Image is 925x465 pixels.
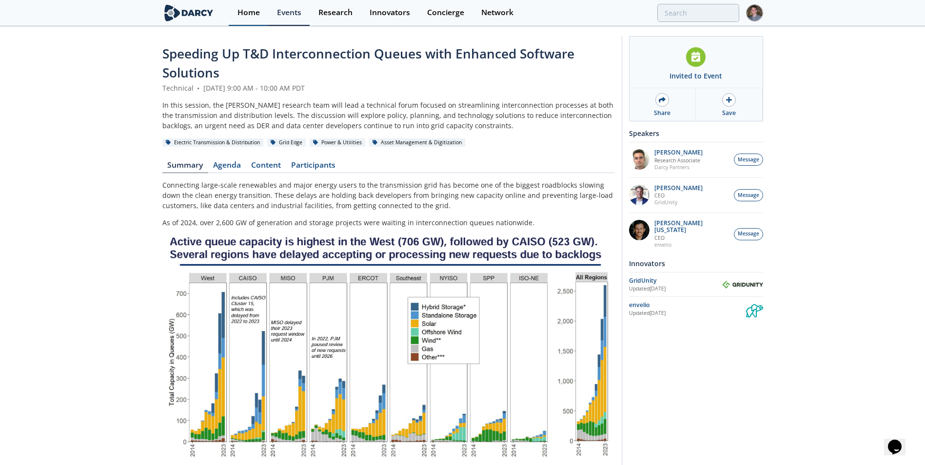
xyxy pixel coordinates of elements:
div: GridUnity [629,276,722,285]
img: logo-wide.svg [162,4,216,21]
button: Message [734,228,763,240]
div: Updated [DATE] [629,285,722,293]
div: envelio [629,301,746,310]
div: Research [318,9,353,17]
div: Power & Utilities [310,138,366,147]
p: Darcy Partners [654,164,703,171]
a: Summary [162,161,208,173]
div: Innovators [370,9,410,17]
div: In this session, the [PERSON_NAME] research team will lead a technical forum focused on streamlin... [162,100,615,131]
img: GridUnity [722,281,763,289]
div: Updated [DATE] [629,310,746,317]
div: Innovators [629,255,763,272]
img: 1b183925-147f-4a47-82c9-16eeeed5003c [629,220,649,240]
div: Concierge [427,9,464,17]
p: CEO [654,234,728,241]
p: As of 2024, over 2,600 GW of generation and storage projects were waiting in interconnection queu... [162,217,615,228]
iframe: chat widget [884,426,915,455]
a: envelio Updated[DATE] envelio [629,300,763,317]
p: [PERSON_NAME][US_STATE] [654,220,728,233]
span: • [196,83,201,93]
a: Agenda [208,161,246,173]
div: Asset Management & Digitization [369,138,466,147]
div: Grid Edge [267,138,306,147]
img: f1d2b35d-fddb-4a25-bd87-d4d314a355e9 [629,149,649,170]
div: Events [277,9,301,17]
span: Message [738,192,759,199]
a: Participants [286,161,341,173]
p: [PERSON_NAME] [654,185,703,192]
div: Save [722,109,736,117]
div: Electric Transmission & Distribution [162,138,264,147]
button: Message [734,154,763,166]
a: Content [246,161,286,173]
div: Home [237,9,260,17]
p: Research Associate [654,157,703,164]
span: Message [738,230,759,238]
img: envelio [746,300,763,317]
div: Share [654,109,670,117]
input: Advanced Search [657,4,739,22]
div: Technical [DATE] 9:00 AM - 10:00 AM PDT [162,83,615,93]
img: d42dc26c-2a28-49ac-afde-9b58c84c0349 [629,185,649,205]
p: envelio [654,241,728,248]
div: Speakers [629,125,763,142]
p: Connecting large-scale renewables and major energy users to the transmission grid has become one ... [162,180,615,211]
p: GridUnity [654,199,703,206]
p: CEO [654,192,703,199]
a: GridUnity Updated[DATE] GridUnity [629,276,763,293]
div: Invited to Event [669,71,722,81]
span: Message [738,156,759,164]
div: Network [481,9,513,17]
button: Message [734,189,763,201]
span: Speeding Up T&D Interconnection Queues with Enhanced Software Solutions [162,45,574,81]
p: [PERSON_NAME] [654,149,703,156]
img: Profile [746,4,763,21]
